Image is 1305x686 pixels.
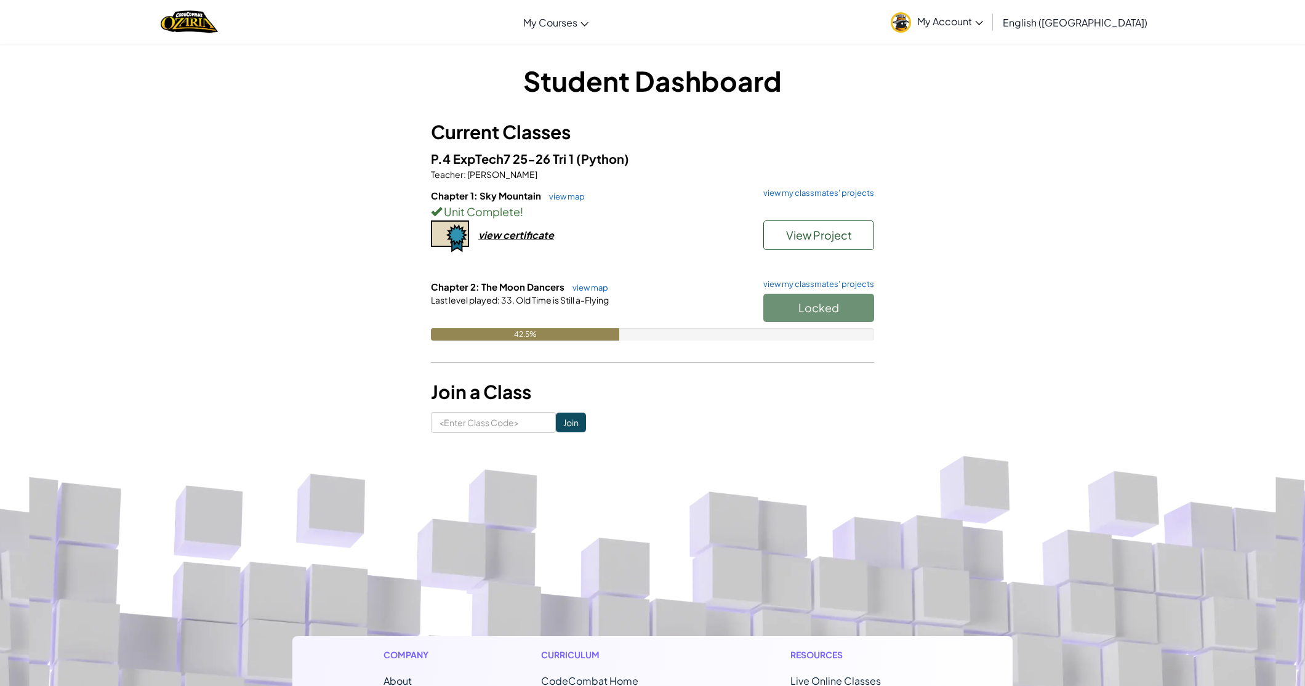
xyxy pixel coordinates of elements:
h1: Student Dashboard [431,62,874,100]
span: (Python) [576,151,629,166]
span: ! [520,204,523,219]
a: view my classmates' projects [757,280,874,288]
h1: Curriculum [541,648,690,661]
img: certificate-icon.png [431,220,469,252]
a: My Account [885,2,989,41]
span: Old Time is Still a-Flying [515,294,609,305]
img: avatar [891,12,911,33]
span: : [464,169,466,180]
span: P.4 ExpTech7 25-26 Tri 1 [431,151,576,166]
span: : [497,294,500,305]
h3: Join a Class [431,378,874,406]
button: View Project [763,220,874,250]
span: Teacher [431,169,464,180]
input: Join [556,413,586,432]
span: View Project [786,228,852,242]
span: 33. [500,294,515,305]
div: 42.5% [431,328,619,341]
a: Ozaria by CodeCombat logo [161,9,218,34]
h1: Company [383,648,441,661]
input: <Enter Class Code> [431,412,556,433]
a: English ([GEOGRAPHIC_DATA]) [997,6,1154,39]
a: view my classmates' projects [757,189,874,197]
span: [PERSON_NAME] [466,169,537,180]
span: Chapter 2: The Moon Dancers [431,281,566,293]
span: Chapter 1: Sky Mountain [431,190,543,201]
span: English ([GEOGRAPHIC_DATA]) [1003,16,1147,29]
a: My Courses [517,6,595,39]
a: view certificate [431,228,554,241]
span: My Courses [523,16,577,29]
a: view map [543,192,585,201]
span: Unit Complete [442,204,520,219]
div: view certificate [478,228,554,241]
h1: Resources [790,648,922,661]
h3: Current Classes [431,118,874,146]
img: Home [161,9,218,34]
span: My Account [917,15,983,28]
a: view map [566,283,608,293]
span: Last level played [431,294,497,305]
